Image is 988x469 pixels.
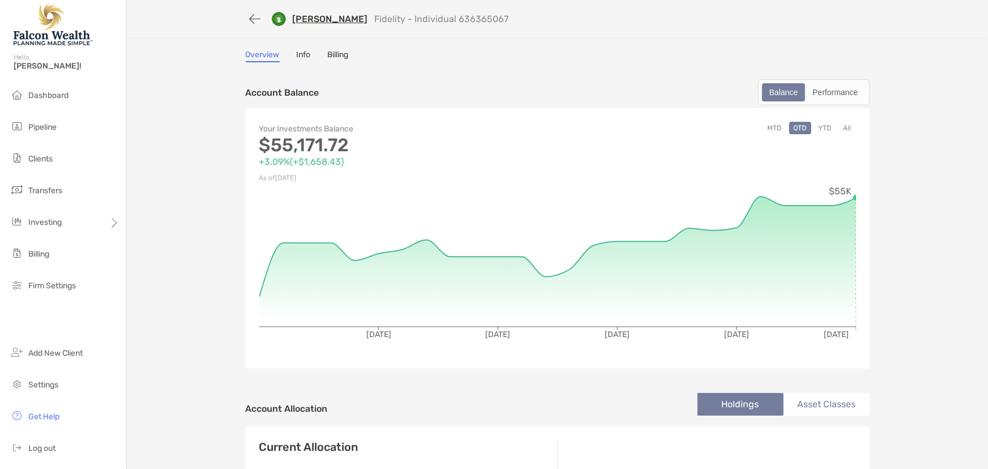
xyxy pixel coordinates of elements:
span: Clients [28,154,53,164]
tspan: [DATE] [366,330,391,339]
p: $55,171.72 [259,138,558,152]
p: Your Investments Balance [259,122,558,136]
img: firm-settings icon [10,278,24,292]
li: Asset Classes [784,393,870,416]
span: Investing [28,218,62,227]
a: Billing [328,50,349,62]
p: Fidelity - Individual 636365067 [375,14,509,24]
tspan: [DATE] [605,330,630,339]
a: Info [297,50,311,62]
tspan: [DATE] [824,330,849,339]
span: Settings [28,380,58,390]
img: Falcon Wealth Planning Logo [14,5,93,45]
p: As of [DATE] [259,171,558,185]
img: billing icon [10,246,24,260]
a: [PERSON_NAME] [293,14,368,24]
img: custodian logo [272,12,286,26]
span: Pipeline [28,122,57,132]
img: logout icon [10,441,24,454]
span: Log out [28,444,55,453]
p: Account Balance [246,86,319,100]
img: transfers icon [10,183,24,197]
span: [PERSON_NAME]! [14,61,119,71]
span: Get Help [28,412,59,421]
img: dashboard icon [10,88,24,101]
button: YTD [814,122,836,134]
img: settings icon [10,377,24,391]
p: +3.09% ( +$1,658.43 ) [259,155,558,169]
span: Firm Settings [28,281,76,291]
img: get-help icon [10,409,24,423]
button: All [839,122,856,134]
tspan: [DATE] [724,330,749,339]
tspan: [DATE] [485,330,510,339]
img: clients icon [10,151,24,165]
span: Add New Client [28,348,83,358]
span: Transfers [28,186,62,195]
span: Billing [28,249,49,259]
button: MTD [763,122,786,134]
h4: Account Allocation [246,403,328,414]
img: pipeline icon [10,120,24,133]
li: Holdings [698,393,784,416]
h4: Current Allocation [259,440,358,454]
tspan: $55K [829,186,852,197]
a: Overview [246,50,280,62]
div: segmented control [758,79,870,105]
button: QTD [789,122,811,134]
img: investing icon [10,215,24,228]
div: Balance [763,84,805,100]
span: Dashboard [28,91,69,100]
img: add_new_client icon [10,346,24,359]
div: Performance [806,84,864,100]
